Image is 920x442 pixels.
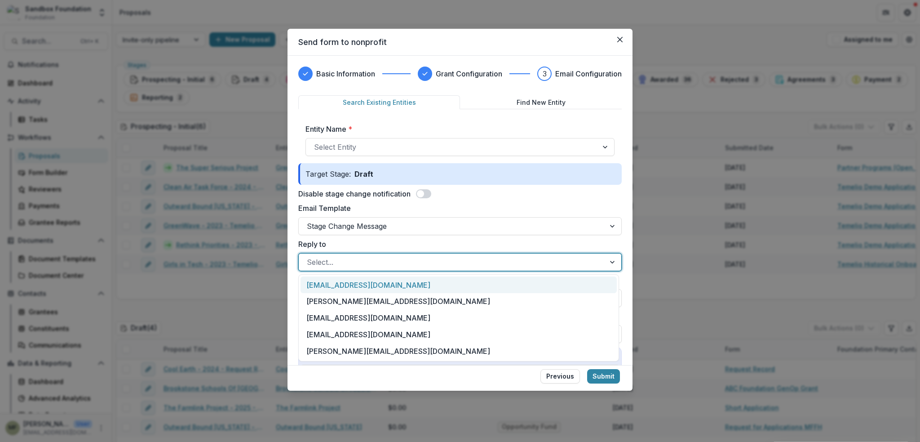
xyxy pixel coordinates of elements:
[613,32,627,47] button: Close
[351,169,377,179] p: Draft
[287,29,632,56] header: Send form to nonprofit
[587,369,620,384] button: Submit
[298,95,460,109] button: Search Existing Entities
[298,188,411,199] label: Disable stage change notification
[301,293,617,310] div: [PERSON_NAME][EMAIL_ADDRESS][DOMAIN_NAME]
[298,203,616,214] label: Email Template
[305,124,609,134] label: Entity Name
[301,277,617,293] div: [EMAIL_ADDRESS][DOMAIN_NAME]
[555,68,622,79] h3: Email Configuration
[543,68,547,79] div: 3
[460,95,622,109] button: Find New Entity
[301,326,617,343] div: [EMAIL_ADDRESS][DOMAIN_NAME]
[298,163,622,185] div: Target Stage:
[298,67,622,81] div: Progress
[436,68,502,79] h3: Grant Configuration
[316,68,375,79] h3: Basic Information
[301,343,617,359] div: [PERSON_NAME][EMAIL_ADDRESS][DOMAIN_NAME]
[298,239,616,250] label: Reply to
[540,369,580,384] button: Previous
[301,310,617,326] div: [EMAIL_ADDRESS][DOMAIN_NAME]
